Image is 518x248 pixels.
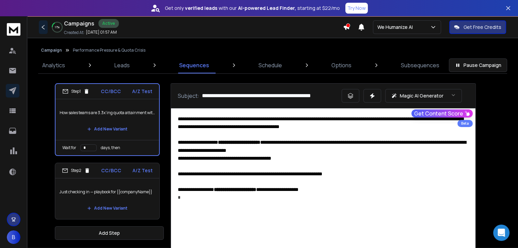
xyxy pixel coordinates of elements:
[132,88,152,95] p: A/Z Test
[258,61,282,69] p: Schedule
[86,30,117,35] p: [DATE] 01:57 AM
[60,103,155,122] p: How sales teams are 3.3x’ing quota attainment with AI
[41,48,62,53] button: Campaign
[7,230,20,244] button: B
[165,5,340,12] p: Get only with our starting at $22/mo
[238,5,296,12] strong: AI-powered Lead Finder,
[55,25,60,29] p: 17 %
[73,48,145,53] p: Performance Pressure & Quota Crisis
[98,19,119,28] div: Active
[411,109,473,118] button: Get Content Score
[62,167,90,174] div: Step 2
[401,61,439,69] p: Subsequences
[42,61,65,69] p: Analytics
[385,89,462,103] button: Magic AI Generator
[347,5,366,12] p: Try Now
[55,226,164,240] button: Add Step
[62,145,76,150] p: Wait for
[179,61,209,69] p: Sequences
[101,88,121,95] p: CC/BCC
[185,5,217,12] strong: verified leads
[82,122,133,136] button: Add New Variant
[38,57,69,73] a: Analytics
[55,83,160,156] li: Step1CC/BCCA/Z TestHow sales teams are 3.3x’ing quota attainment with AIAdd New VariantWait forda...
[64,19,94,28] h1: Campaigns
[114,61,130,69] p: Leads
[397,57,443,73] a: Subsequences
[464,24,501,31] p: Get Free Credits
[400,92,443,99] p: Magic AI Generator
[64,30,84,35] p: Created At:
[101,145,120,150] p: days, then
[175,57,213,73] a: Sequences
[178,92,199,100] p: Subject:
[101,167,121,174] p: CC/BCC
[331,61,351,69] p: Options
[327,57,356,73] a: Options
[110,57,134,73] a: Leads
[59,182,155,201] p: Just checking in — playbook for {{companyName}}
[449,58,507,72] button: Pause Campaign
[345,3,368,14] button: Try Now
[7,23,20,36] img: logo
[82,201,133,215] button: Add New Variant
[254,57,286,73] a: Schedule
[457,120,473,127] div: Beta
[132,167,153,174] p: A/Z Test
[449,20,506,34] button: Get Free Credits
[62,88,90,94] div: Step 1
[55,163,160,219] li: Step2CC/BCCA/Z TestJust checking in — playbook for {{companyName}}Add New Variant
[493,225,509,241] div: Open Intercom Messenger
[377,24,415,31] p: We Humanize AI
